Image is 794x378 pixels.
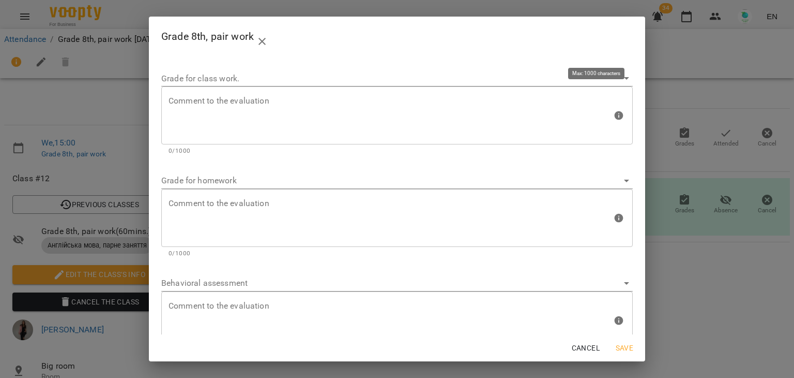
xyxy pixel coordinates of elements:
div: Max: 1000 characters [161,189,633,258]
div: Max: 1000 characters [161,292,633,361]
button: Save [608,339,641,357]
button: close [250,29,274,54]
h2: Grade 8th, pair work [161,25,633,50]
button: Cancel [568,339,604,357]
span: Cancel [572,342,600,354]
p: 0/1000 [169,146,625,156]
p: 0/1000 [169,249,625,259]
span: Save [612,342,637,354]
